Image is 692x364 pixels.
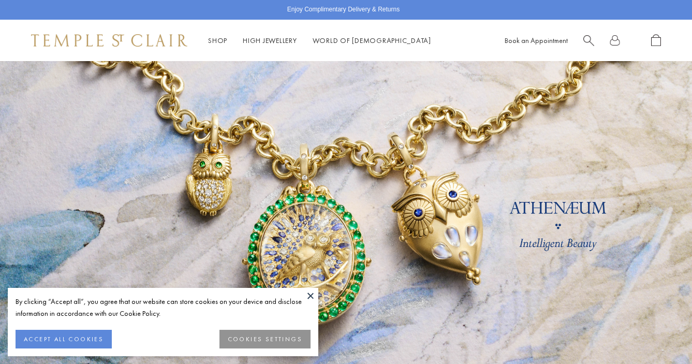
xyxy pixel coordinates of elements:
[313,36,431,45] a: World of [DEMOGRAPHIC_DATA]World of [DEMOGRAPHIC_DATA]
[16,296,311,319] div: By clicking “Accept all”, you agree that our website can store cookies on your device and disclos...
[243,36,297,45] a: High JewelleryHigh Jewellery
[31,34,187,47] img: Temple St. Clair
[208,34,431,47] nav: Main navigation
[16,330,112,348] button: ACCEPT ALL COOKIES
[651,34,661,47] a: Open Shopping Bag
[287,5,400,15] p: Enjoy Complimentary Delivery & Returns
[208,36,227,45] a: ShopShop
[505,36,568,45] a: Book an Appointment
[583,34,594,47] a: Search
[219,330,311,348] button: COOKIES SETTINGS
